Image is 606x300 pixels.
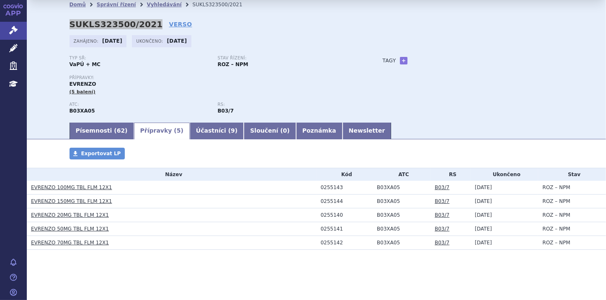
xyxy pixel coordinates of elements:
strong: ROXADUSTAT [70,108,95,114]
a: EVRENZO 150MG TBL FLM 12X1 [31,198,112,204]
span: [DATE] [475,185,492,190]
a: B03/7 [435,185,449,190]
th: ATC [373,168,431,181]
p: ATC: [70,102,209,107]
td: ROXADUSTAT [373,236,431,250]
a: EVRENZO 50MG TBL FLM 12X1 [31,226,109,232]
a: Newsletter [343,123,392,139]
span: [DATE] [475,226,492,232]
span: Zahájeno: [74,38,100,44]
a: Písemnosti (62) [70,123,134,139]
span: [DATE] [475,240,492,246]
a: B03/7 [435,240,449,246]
span: 9 [231,127,235,134]
a: EVRENZO 70MG TBL FLM 12X1 [31,240,109,246]
h3: Tagy [383,56,396,66]
p: Stav řízení: [218,56,358,61]
td: ROXADUSTAT [373,195,431,208]
span: [DATE] [475,212,492,218]
p: Typ SŘ: [70,56,209,61]
strong: [DATE] [102,38,122,44]
th: Stav [538,168,606,181]
a: Účastníci (9) [190,123,244,139]
a: Poznámka [296,123,343,139]
td: ROXADUSTAT [373,181,431,195]
a: B03/7 [435,212,449,218]
p: Přípravky: [70,75,366,80]
span: Exportovat LP [81,151,121,156]
div: 0255144 [321,198,373,204]
a: B03/7 [435,226,449,232]
strong: SUKLS323500/2021 [70,19,163,29]
a: VERSO [169,20,192,28]
a: Přípravky (5) [134,123,190,139]
td: ROZ – NPM [538,236,606,250]
strong: VaPÚ + MC [70,62,101,67]
span: 5 [177,127,181,134]
a: Domů [70,2,86,8]
td: ROXADUSTAT [373,208,431,222]
div: 0255140 [321,212,373,218]
p: RS: [218,102,358,107]
a: Vyhledávání [147,2,181,8]
a: Správní řízení [97,2,136,8]
a: + [400,57,407,64]
th: RS [431,168,471,181]
span: 62 [117,127,125,134]
strong: [DATE] [167,38,187,44]
td: ROZ – NPM [538,181,606,195]
span: (5 balení) [70,89,96,95]
div: 0255142 [321,240,373,246]
a: Sloučení (0) [244,123,296,139]
a: Exportovat LP [70,148,125,159]
th: Kód [317,168,373,181]
div: 0255143 [321,185,373,190]
th: Název [27,168,317,181]
div: 0255141 [321,226,373,232]
span: EVRENZO [70,81,96,87]
span: [DATE] [475,198,492,204]
strong: ROZ – NPM [218,62,248,67]
a: EVRENZO 100MG TBL FLM 12X1 [31,185,112,190]
a: B03/7 [435,198,449,204]
a: EVRENZO 20MG TBL FLM 12X1 [31,212,109,218]
td: ROXADUSTAT [373,222,431,236]
th: Ukončeno [471,168,539,181]
td: ROZ – NPM [538,195,606,208]
span: 0 [283,127,287,134]
strong: roxadustat [218,108,234,114]
td: ROZ – NPM [538,222,606,236]
td: ROZ – NPM [538,208,606,222]
span: Ukončeno: [136,38,165,44]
